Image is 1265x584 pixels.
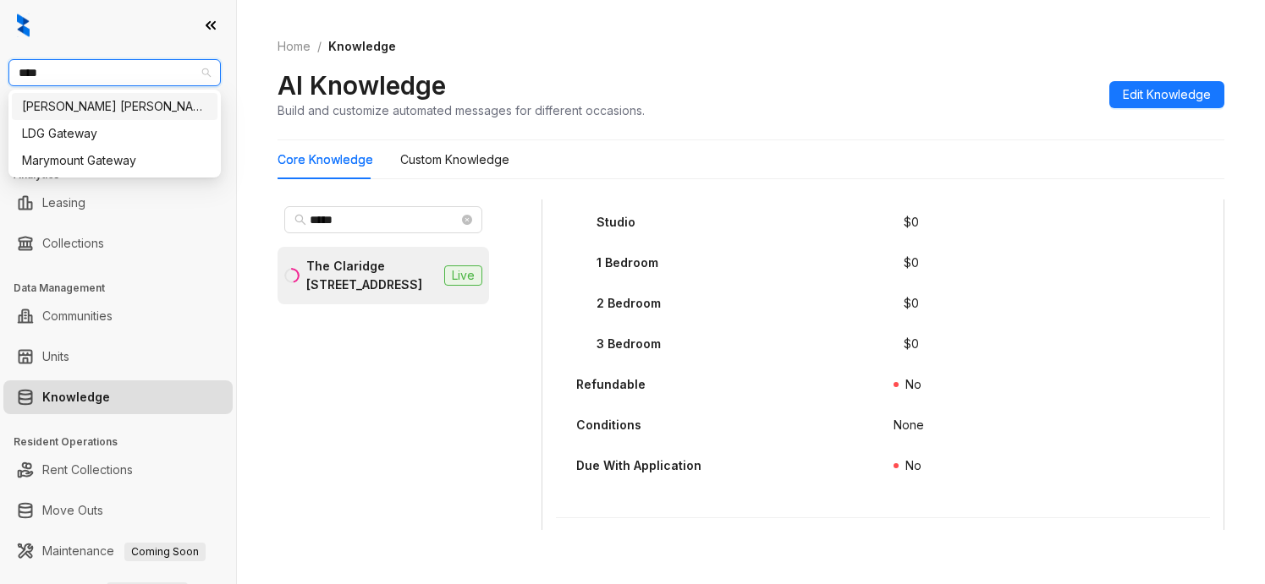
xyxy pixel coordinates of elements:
[3,380,233,414] li: Knowledge
[3,186,233,220] li: Leasing
[1123,85,1211,104] span: Edit Knowledge
[462,215,472,225] span: close-circle
[3,534,233,568] li: Maintenance
[124,543,206,561] span: Coming Soon
[278,69,446,101] h2: AI Knowledge
[22,124,207,143] div: LDG Gateway
[274,37,314,56] a: Home
[400,150,509,169] div: Custom Knowledge
[576,375,646,394] div: Refundable
[1109,81,1224,108] button: Edit Knowledge
[3,113,233,147] li: Leads
[17,14,30,37] img: logo
[42,340,69,374] a: Units
[905,458,921,472] span: No
[42,227,104,260] a: Collections
[12,120,217,147] div: LDG Gateway
[317,37,322,56] li: /
[3,227,233,260] li: Collections
[42,186,85,220] a: Leasing
[278,150,373,169] div: Core Knowledge
[42,380,110,414] a: Knowledge
[597,213,635,232] div: Studio
[42,494,103,527] a: Move Outs
[905,377,921,391] span: No
[278,101,645,119] div: Build and customize automated messages for different occasions.
[22,97,207,116] div: [PERSON_NAME] [PERSON_NAME]
[904,254,919,272] div: $ 0
[14,281,236,296] h3: Data Management
[42,453,133,487] a: Rent Collections
[3,299,233,333] li: Communities
[597,254,658,272] div: 1 Bedroom
[576,456,701,475] div: Due With Application
[3,453,233,487] li: Rent Collections
[12,147,217,174] div: Marymount Gateway
[12,93,217,120] div: Gates Hudson
[904,335,919,353] div: $ 0
[894,416,924,434] div: None
[328,39,396,53] span: Knowledge
[22,151,207,170] div: Marymount Gateway
[904,213,919,232] div: $ 0
[294,214,306,226] span: search
[3,494,233,527] li: Move Outs
[444,265,482,286] span: Live
[597,294,661,313] div: 2 Bedroom
[306,257,437,294] div: The Claridge [STREET_ADDRESS]
[576,416,641,434] div: Conditions
[14,434,236,450] h3: Resident Operations
[597,335,661,353] div: 3 Bedroom
[3,340,233,374] li: Units
[904,294,919,313] div: $ 0
[42,299,113,333] a: Communities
